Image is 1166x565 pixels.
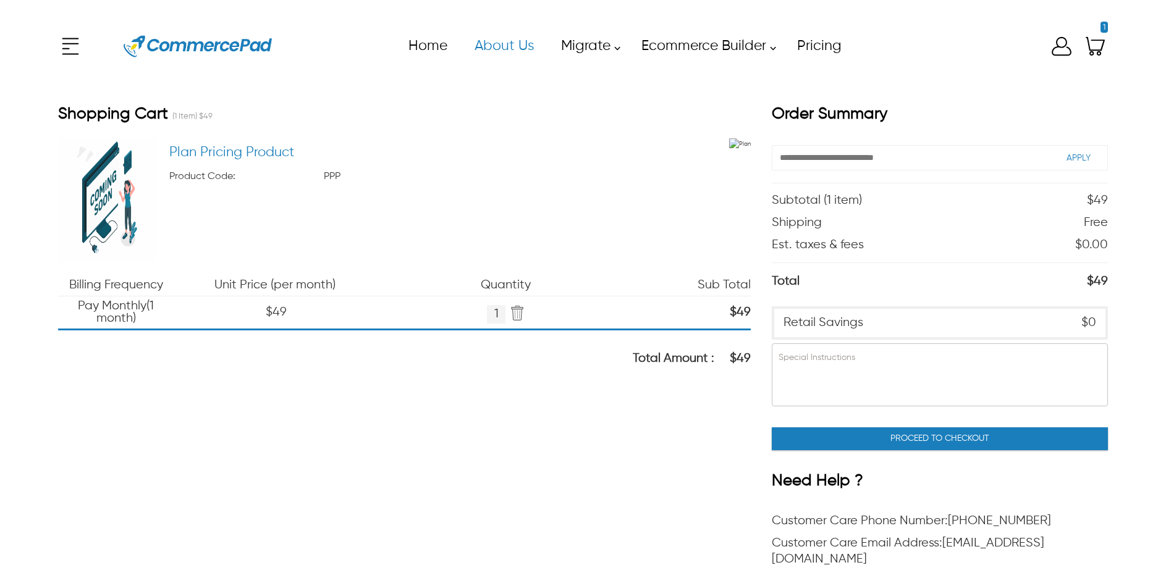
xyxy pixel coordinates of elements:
span: $49 [1087,193,1108,209]
div: Est. taxes & fees $0.00 [772,234,1107,256]
div: Need Help ? [772,472,1107,493]
div: Shipping Free [772,212,1107,234]
a: [PHONE_NUMBER] [948,514,1051,527]
span: Total [772,269,800,294]
span: Customer Care Email Address [772,537,942,550]
div: Total $49 [772,262,1107,300]
span: Total Amount : [633,353,730,365]
div: Need Help ? [772,472,863,493]
a: About Us [460,32,547,60]
div: Order Summary [772,105,1107,133]
span: Unit Price [174,279,376,291]
a: Pricing [783,32,855,60]
span: quantity 1 [487,305,505,324]
a: Migrate [547,32,627,60]
div: Retail Savings $0 [772,306,1107,340]
span: Product Code : [169,170,324,183]
div: Subtotal 1 item $49 [772,190,1107,212]
span: $49 [1087,269,1108,294]
strong: Total Amount $49 [633,353,751,365]
div: Press Enter to Remove Item [487,302,524,324]
a: Shopping Cart [1083,34,1108,59]
a: Website Logo for Commerce Pad [114,19,282,74]
span: Retail Savings [784,315,863,331]
span: $0 [1081,315,1096,331]
strong: subTotal $49 [730,306,751,319]
span: Customer Care Phone Number [772,514,948,527]
a: Home [394,32,460,60]
a: Ecommerce Builder [627,32,783,60]
div: Product Code PPP [169,164,729,183]
span: 1 [1101,22,1108,33]
span: Subtotal ( 1 item ) [772,193,862,209]
span: Sub Total [635,279,751,291]
span: (1 item) $49 [172,112,213,120]
span: Free [1084,215,1108,231]
span: $49 [730,353,751,365]
img: Website Logo for Commerce Pad [124,19,272,74]
span: Pay Monthly [58,300,174,325]
span: Quantity [376,279,635,291]
div: Total Item and Total Amount (1 item) $49 [58,105,213,126]
img: Plan Pricing Product [58,138,157,262]
img: sprite-icon [505,305,524,323]
a: Plan Pricing Product [169,144,294,161]
span: billing-frequency [58,279,174,291]
button: Proceed To Checkout [772,427,1107,450]
span: Est. taxes & fees [772,237,864,253]
div: Order Summary [772,105,887,126]
div: Shopping Cart [58,105,751,126]
img: Plan [729,138,751,151]
span: , Unit Price $49 [266,306,287,319]
span: $0.00 [1075,237,1108,253]
span: PPP [324,170,478,183]
span: Shipping [772,215,822,231]
span: Apply [1067,154,1091,162]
